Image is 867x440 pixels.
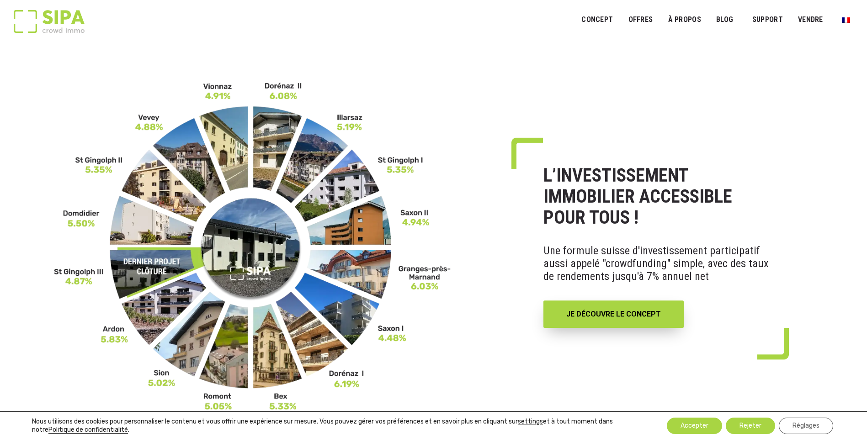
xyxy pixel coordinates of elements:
a: VENDRE [792,10,829,30]
a: Passer à [836,11,856,28]
a: SUPPORT [746,10,789,30]
h1: L’INVESTISSEMENT IMMOBILIER ACCESSIBLE POUR TOUS ! [543,165,769,228]
button: Rejeter [726,418,775,434]
a: Politique de confidentialité [48,426,128,434]
img: FR-_3__11zon [54,81,452,411]
img: Français [842,17,850,23]
a: JE DÉCOUVRE LE CONCEPT [543,300,684,328]
iframe: Chat Widget [821,396,867,440]
a: Blog [710,10,739,30]
button: Accepter [667,418,722,434]
a: OFFRES [622,10,659,30]
p: Nous utilisons des cookies pour personnaliser le contenu et vous offrir une expérience sur mesure... [32,418,639,434]
a: Concept [575,10,619,30]
div: Widget de chat [821,396,867,440]
nav: Menu principal [581,8,853,31]
button: settings [518,418,543,426]
button: Réglages [779,418,833,434]
a: À PROPOS [662,10,707,30]
p: Une formule suisse d'investissement participatif aussi appelé "crowdfunding" simple, avec des tau... [543,237,769,290]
